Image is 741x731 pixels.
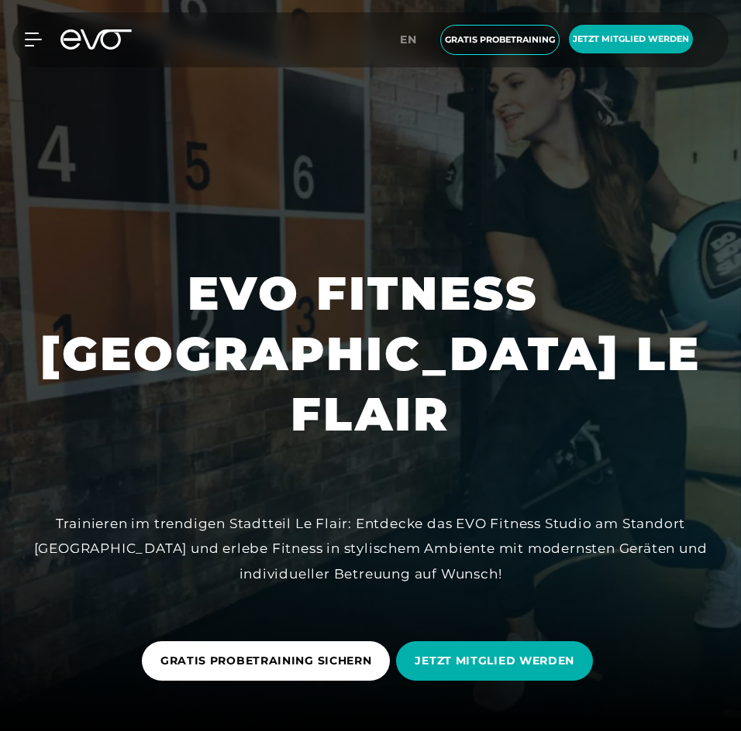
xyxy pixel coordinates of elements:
h1: EVO FITNESS [GEOGRAPHIC_DATA] LE FLAIR [12,263,729,444]
span: en [400,33,417,46]
span: Jetzt Mitglied werden [573,33,689,46]
a: en [400,31,426,49]
span: GRATIS PROBETRAINING SICHERN [160,653,372,669]
a: Gratis Probetraining [436,25,564,55]
div: Trainieren im trendigen Stadtteil Le Flair: Entdecke das EVO Fitness Studio am Standort [GEOGRAPH... [22,511,719,586]
span: JETZT MITGLIED WERDEN [415,653,574,669]
a: Jetzt Mitglied werden [564,25,698,55]
a: JETZT MITGLIED WERDEN [396,630,599,692]
a: GRATIS PROBETRAINING SICHERN [142,630,397,692]
span: Gratis Probetraining [445,33,555,46]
